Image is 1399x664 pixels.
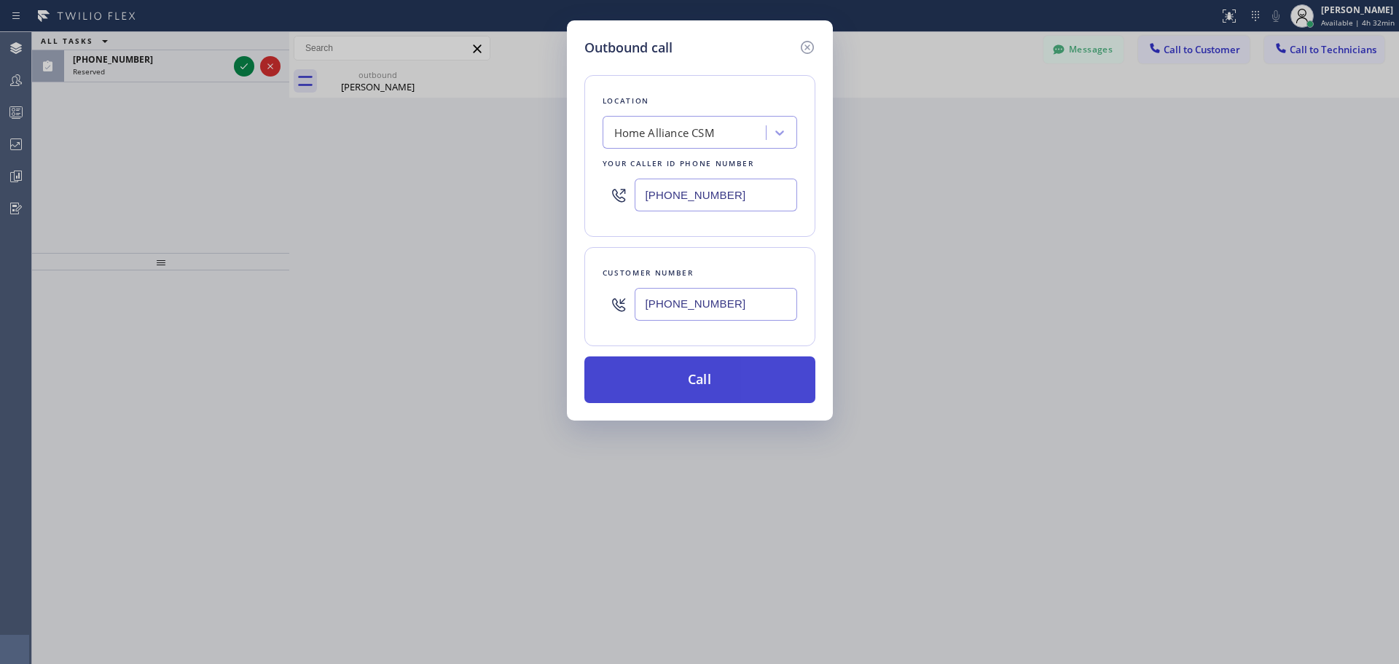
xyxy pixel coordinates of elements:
input: (123) 456-7890 [635,179,797,211]
div: Location [603,93,797,109]
div: Home Alliance CSM [614,125,715,141]
div: Your caller id phone number [603,156,797,171]
h5: Outbound call [584,38,673,58]
button: Call [584,356,815,403]
input: (123) 456-7890 [635,288,797,321]
div: Customer number [603,265,797,281]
